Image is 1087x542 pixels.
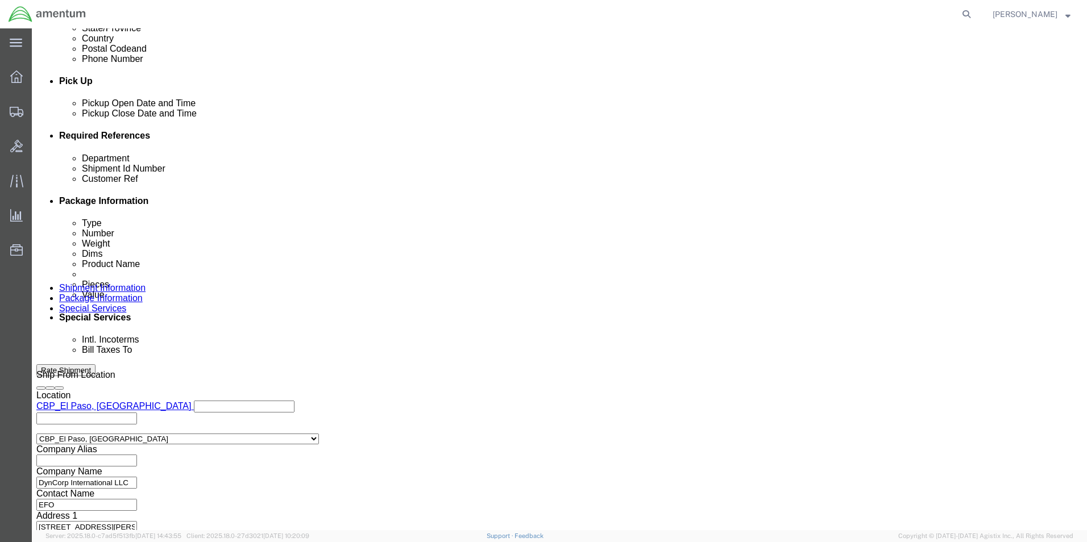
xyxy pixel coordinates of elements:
span: Copyright © [DATE]-[DATE] Agistix Inc., All Rights Reserved [898,531,1073,541]
span: Server: 2025.18.0-c7ad5f513fb [45,532,181,539]
a: Feedback [515,532,543,539]
span: [DATE] 10:20:09 [263,532,309,539]
span: Charles Serrano [993,8,1057,20]
span: [DATE] 14:43:55 [135,532,181,539]
button: [PERSON_NAME] [992,7,1071,21]
a: Support [487,532,515,539]
iframe: FS Legacy Container [32,28,1087,530]
span: Client: 2025.18.0-27d3021 [186,532,309,539]
img: logo [8,6,86,23]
